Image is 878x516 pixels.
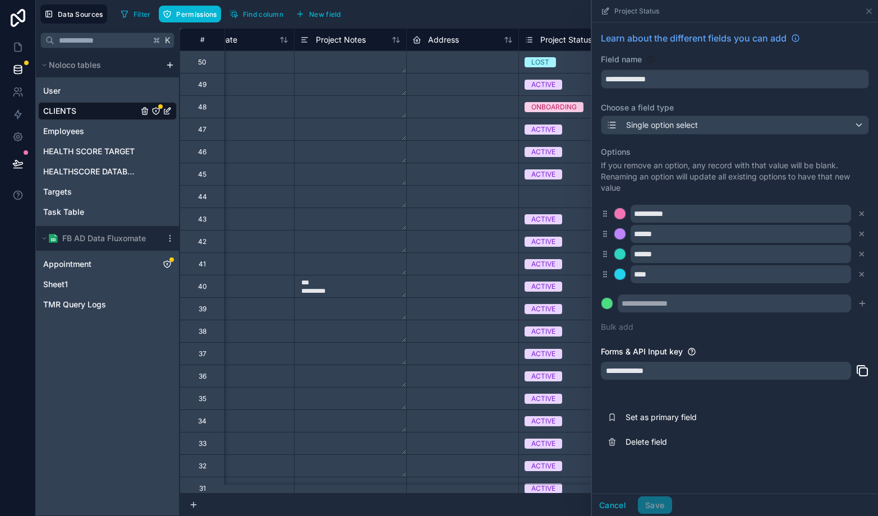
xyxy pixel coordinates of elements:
div: 37 [199,349,206,358]
button: Single option select [601,116,869,135]
span: Project Status [540,34,592,45]
button: Filter [116,6,155,22]
span: New field [309,10,341,19]
div: # [189,35,216,44]
div: ACTIVE [531,461,555,471]
span: K [164,36,172,44]
label: Choose a field type [601,102,869,113]
button: New field [292,6,345,22]
button: Permissions [159,6,220,22]
a: Permissions [159,6,225,22]
div: 47 [198,125,206,134]
label: Forms & API Input key [601,346,683,357]
p: If you remove an option, any record with that value will be blank. Renaming an option will update... [601,160,869,193]
span: Delete field [626,436,787,448]
div: ACTIVE [531,483,555,494]
div: 31 [199,484,206,493]
div: ACTIVE [531,304,555,314]
div: ACTIVE [531,282,555,292]
div: 43 [198,215,206,224]
span: Address [428,34,459,45]
div: ACTIVE [531,394,555,404]
span: Permissions [176,10,217,19]
div: 49 [198,80,206,89]
div: 42 [198,237,206,246]
button: Set as primary field [601,405,869,430]
div: ACTIVE [531,439,555,449]
span: Project Notes [316,34,366,45]
span: Single option select [626,119,698,131]
div: ACTIVE [531,371,555,381]
div: 32 [199,462,206,471]
div: 48 [198,103,206,112]
div: ACTIVE [531,237,555,247]
div: 35 [199,394,206,403]
label: Field name [601,54,642,65]
div: LOST [531,57,549,67]
div: 34 [198,417,206,426]
div: 46 [198,148,206,156]
div: 44 [198,192,207,201]
div: ACTIVE [531,125,555,135]
div: ACTIVE [531,259,555,269]
div: 33 [199,439,206,448]
button: Delete field [601,430,869,454]
div: 36 [199,372,206,381]
div: 40 [198,282,207,291]
span: Filter [134,10,151,19]
div: 41 [199,260,206,269]
div: ACTIVE [531,214,555,224]
div: ACTIVE [531,416,555,426]
div: ACTIVE [531,169,555,179]
button: Cancel [592,496,633,514]
span: Find column [243,10,283,19]
div: 38 [199,327,206,336]
div: 45 [198,170,206,179]
div: ONBOARDING [531,102,577,112]
span: Set as primary field [626,412,787,423]
div: ACTIVE [531,147,555,157]
span: Data Sources [58,10,103,19]
div: 39 [199,305,206,314]
label: Options [601,146,869,158]
button: Data Sources [40,4,107,24]
div: ACTIVE [531,349,555,359]
div: ACTIVE [531,80,555,90]
div: 50 [198,58,206,67]
button: Find column [226,6,287,22]
div: ACTIVE [531,326,555,337]
button: Bulk add [601,321,633,333]
a: Learn about the different fields you can add [601,31,800,45]
span: Learn about the different fields you can add [601,31,787,45]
